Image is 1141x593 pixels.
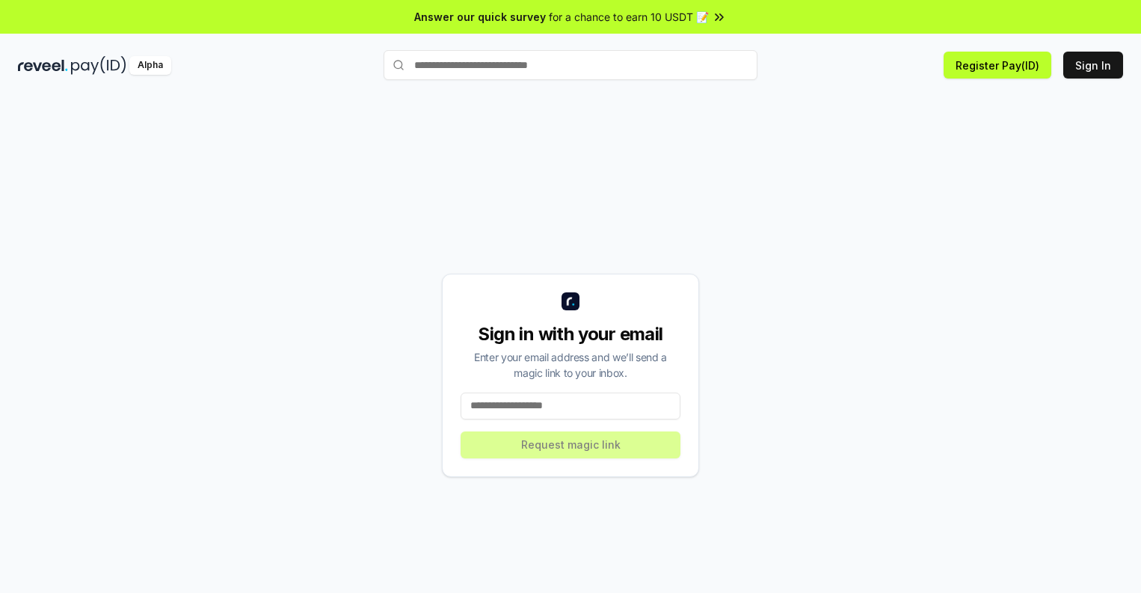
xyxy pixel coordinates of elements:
div: Sign in with your email [461,322,680,346]
span: for a chance to earn 10 USDT 📝 [549,9,709,25]
span: Answer our quick survey [414,9,546,25]
img: pay_id [71,56,126,75]
button: Register Pay(ID) [944,52,1051,79]
img: reveel_dark [18,56,68,75]
div: Alpha [129,56,171,75]
div: Enter your email address and we’ll send a magic link to your inbox. [461,349,680,381]
img: logo_small [562,292,579,310]
button: Sign In [1063,52,1123,79]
